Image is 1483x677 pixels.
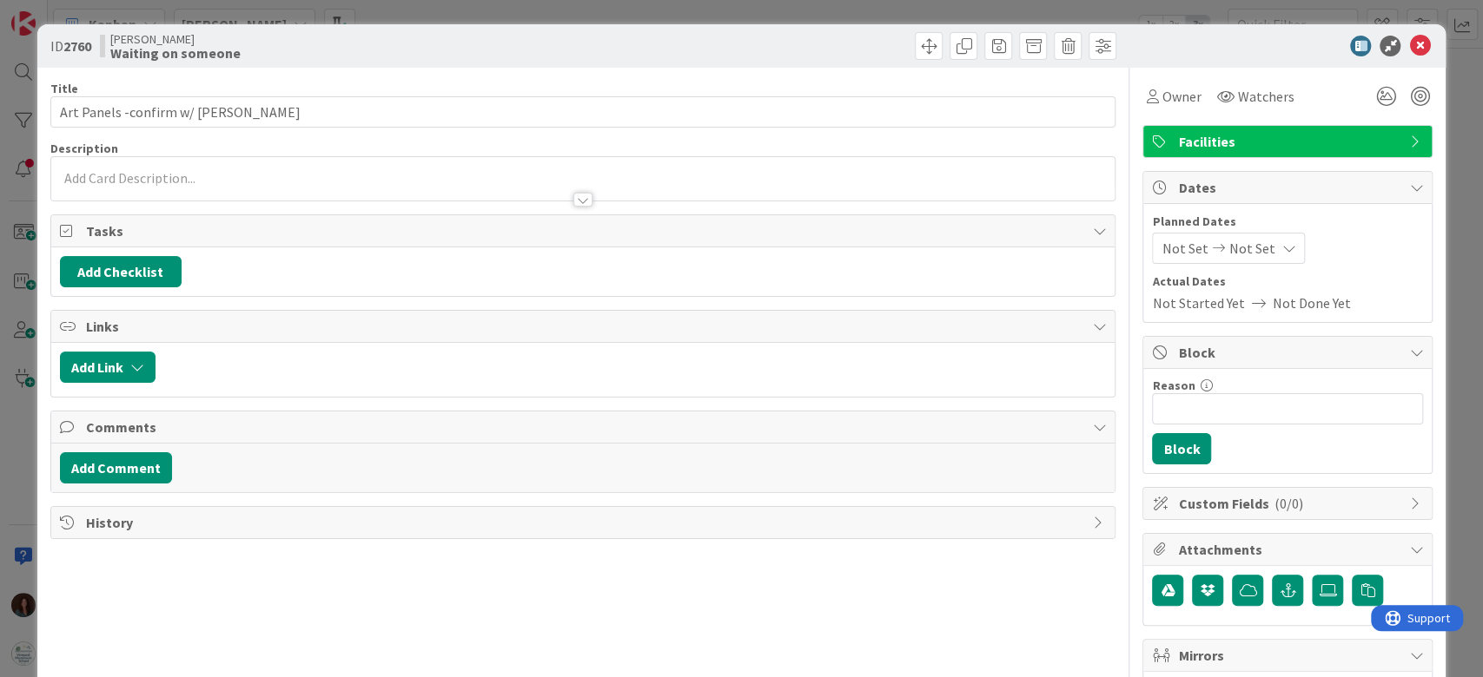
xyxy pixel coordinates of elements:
[86,512,1084,533] span: History
[1152,273,1423,291] span: Actual Dates
[1228,238,1274,259] span: Not Set
[1178,131,1400,152] span: Facilities
[50,81,78,96] label: Title
[1152,378,1195,393] label: Reason
[60,352,156,383] button: Add Link
[1178,493,1400,514] span: Custom Fields
[110,46,241,60] b: Waiting on someone
[60,256,182,287] button: Add Checklist
[86,316,1084,337] span: Links
[1178,645,1400,666] span: Mirrors
[86,220,1084,241] span: Tasks
[1178,539,1400,560] span: Attachments
[1152,292,1244,313] span: Not Started Yet
[1237,86,1294,107] span: Watchers
[1178,342,1400,363] span: Block
[1272,292,1350,313] span: Not Done Yet
[1152,433,1211,464] button: Block
[60,452,172,483] button: Add Comment
[1162,238,1208,259] span: Not Set
[36,3,79,23] span: Support
[50,36,91,56] span: ID
[50,96,1116,128] input: type card name here...
[63,37,91,55] b: 2760
[86,417,1084,437] span: Comments
[1178,177,1400,198] span: Dates
[50,141,118,156] span: Description
[110,32,241,46] span: [PERSON_NAME]
[1274,495,1302,512] span: ( 0/0 )
[1152,213,1423,231] span: Planned Dates
[1162,86,1201,107] span: Owner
